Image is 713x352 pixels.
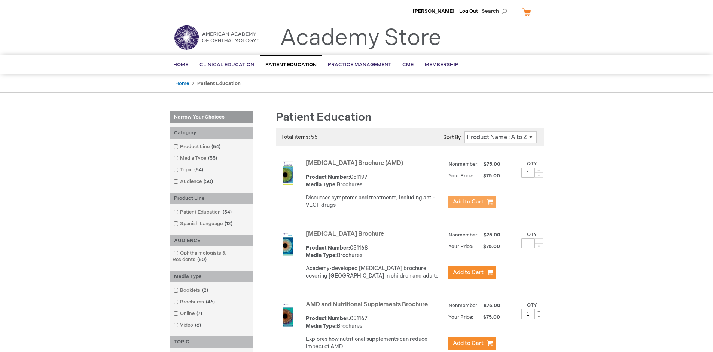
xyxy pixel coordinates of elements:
a: Spanish Language12 [171,220,235,227]
span: 54 [221,209,234,215]
span: $75.00 [475,173,501,179]
div: Product Line [170,193,253,204]
span: Membership [425,62,458,68]
a: Media Type55 [171,155,220,162]
strong: Nonmember: [448,230,479,240]
img: AMD and Nutritional Supplements Brochure [276,303,300,327]
button: Add to Cart [448,266,496,279]
span: 54 [210,144,222,150]
a: Log Out [459,8,478,14]
span: 50 [202,178,215,184]
a: Brochures46 [171,299,218,306]
span: CME [402,62,414,68]
button: Add to Cart [448,337,496,350]
a: Booklets2 [171,287,211,294]
p: Discusses symptoms and treatments, including anti-VEGF drugs [306,194,445,209]
div: 051168 Brochures [306,244,445,259]
span: 7 [195,310,204,316]
span: Total items: 55 [281,134,318,140]
span: $75.00 [482,161,502,167]
a: Academy Store [280,25,441,52]
div: 051167 Brochures [306,315,445,330]
span: Add to Cart [453,340,484,347]
label: Qty [527,302,537,308]
strong: Narrow Your Choices [170,111,253,123]
label: Sort By [443,134,461,141]
a: Topic54 [171,166,206,174]
span: Practice Management [328,62,391,68]
img: Amblyopia Brochure [276,232,300,256]
strong: Your Price: [448,244,473,250]
span: 50 [195,257,208,263]
span: $75.00 [482,232,502,238]
div: TOPIC [170,336,253,348]
strong: Patient Education [197,80,241,86]
div: Category [170,127,253,139]
a: Audience50 [171,178,216,185]
input: Qty [521,168,535,178]
strong: Media Type: [306,181,337,188]
a: [MEDICAL_DATA] Brochure [306,230,384,238]
div: Media Type [170,271,253,282]
strong: Product Number: [306,245,350,251]
span: 54 [192,167,205,173]
p: Explores how nutritional supplements can reduce impact of AMD [306,336,445,351]
span: Patient Education [265,62,317,68]
strong: Product Number: [306,315,350,322]
a: [MEDICAL_DATA] Brochure (AMD) [306,160,403,167]
input: Qty [521,238,535,248]
span: 2 [200,287,210,293]
img: Age-Related Macular Degeneration Brochure (AMD) [276,161,300,185]
a: Patient Education54 [171,209,235,216]
a: Ophthalmologists & Residents50 [171,250,252,263]
p: Academy-developed [MEDICAL_DATA] brochure covering [GEOGRAPHIC_DATA] in children and adults. [306,265,445,280]
a: Product Line54 [171,143,223,150]
span: $75.00 [475,244,501,250]
span: Search [482,4,510,19]
strong: Nonmember: [448,160,479,169]
span: Home [173,62,188,68]
span: 55 [206,155,219,161]
span: 12 [223,221,234,227]
strong: Media Type: [306,252,337,258]
span: 46 [204,299,217,305]
input: Qty [521,309,535,319]
button: Add to Cart [448,196,496,208]
a: AMD and Nutritional Supplements Brochure [306,301,428,308]
label: Qty [527,161,537,167]
strong: Your Price: [448,173,473,179]
a: [PERSON_NAME] [413,8,454,14]
div: AUDIENCE [170,235,253,247]
strong: Media Type: [306,323,337,329]
span: $75.00 [482,303,502,309]
div: 051197 Brochures [306,174,445,189]
span: Patient Education [276,111,372,124]
span: Add to Cart [453,269,484,276]
strong: Your Price: [448,314,473,320]
strong: Nonmember: [448,301,479,310]
span: Clinical Education [199,62,254,68]
label: Qty [527,232,537,238]
span: 6 [193,322,203,328]
strong: Product Number: [306,174,350,180]
a: Online7 [171,310,205,317]
span: $75.00 [475,314,501,320]
a: Video6 [171,322,204,329]
a: Home [175,80,189,86]
span: Add to Cart [453,198,484,205]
